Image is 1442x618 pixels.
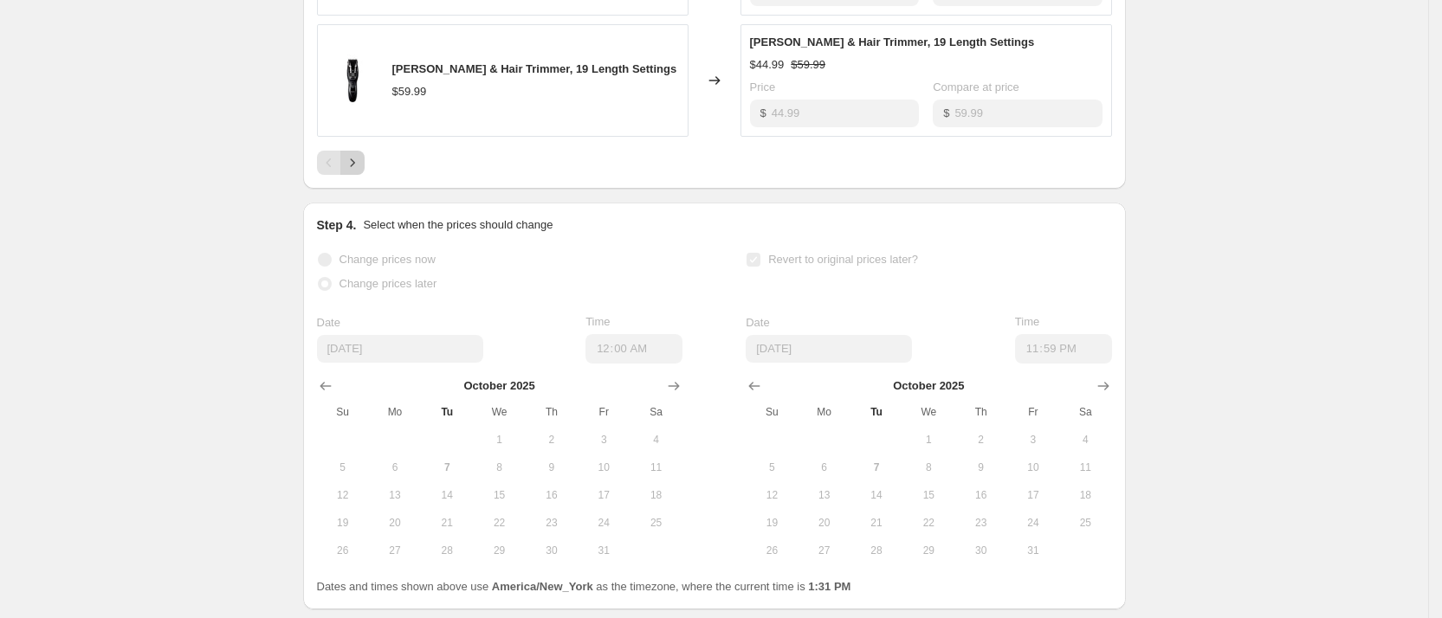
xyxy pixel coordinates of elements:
[1059,426,1111,454] button: Saturday October 4 2025
[1015,315,1039,328] span: Time
[473,509,525,537] button: Wednesday October 22 2025
[339,253,436,266] span: Change prices now
[768,253,918,266] span: Revert to original prices later?
[578,398,630,426] th: Friday
[954,454,1006,481] button: Thursday October 9 2025
[585,433,623,447] span: 3
[746,454,798,481] button: Sunday October 5 2025
[850,537,902,564] button: Tuesday October 28 2025
[480,544,518,557] span: 29
[799,537,850,564] button: Monday October 27 2025
[526,481,578,509] button: Thursday October 16 2025
[533,488,571,502] span: 16
[662,374,686,398] button: Show next month, November 2025
[480,405,518,419] span: We
[317,454,369,481] button: Sunday October 5 2025
[750,35,1035,48] span: [PERSON_NAME] & Hair Trimmer, 19 Length Settings
[933,80,1019,93] span: Compare at price
[961,544,999,557] span: 30
[428,516,466,530] span: 21
[369,398,421,426] th: Monday
[339,277,437,290] span: Change prices later
[902,509,954,537] button: Wednesday October 22 2025
[630,509,682,537] button: Saturday October 25 2025
[1007,481,1059,509] button: Friday October 17 2025
[578,481,630,509] button: Friday October 17 2025
[746,335,912,363] input: 10/7/2025
[902,454,954,481] button: Wednesday October 8 2025
[526,509,578,537] button: Thursday October 23 2025
[857,405,896,419] span: Tu
[954,426,1006,454] button: Thursday October 2 2025
[1007,398,1059,426] th: Friday
[317,151,365,175] nav: Pagination
[340,151,365,175] button: Next
[526,426,578,454] button: Thursday October 2 2025
[376,544,414,557] span: 27
[805,460,844,474] span: 6
[317,481,369,509] button: Sunday October 12 2025
[585,334,682,364] input: 12:00
[324,460,362,474] span: 5
[421,509,473,537] button: Tuesday October 21 2025
[421,454,473,481] button: Today Tuesday October 7 2025
[376,516,414,530] span: 20
[799,481,850,509] button: Monday October 13 2025
[753,405,791,419] span: Su
[630,454,682,481] button: Saturday October 11 2025
[324,405,362,419] span: Su
[750,56,785,74] div: $44.99
[857,544,896,557] span: 28
[746,398,798,426] th: Sunday
[630,481,682,509] button: Saturday October 18 2025
[392,62,677,75] span: [PERSON_NAME] & Hair Trimmer, 19 Length Settings
[1066,516,1104,530] span: 25
[324,516,362,530] span: 19
[317,509,369,537] button: Sunday October 19 2025
[742,374,766,398] button: Show previous month, September 2025
[421,537,473,564] button: Tuesday October 28 2025
[1091,374,1115,398] button: Show next month, November 2025
[585,460,623,474] span: 10
[961,433,999,447] span: 2
[961,516,999,530] span: 23
[533,544,571,557] span: 30
[909,544,947,557] span: 29
[533,460,571,474] span: 9
[533,405,571,419] span: Th
[954,481,1006,509] button: Thursday October 16 2025
[578,426,630,454] button: Friday October 3 2025
[428,405,466,419] span: Tu
[1066,460,1104,474] span: 11
[637,488,675,502] span: 18
[480,433,518,447] span: 1
[473,426,525,454] button: Wednesday October 1 2025
[317,580,851,593] span: Dates and times shown above use as the timezone, where the current time is
[1066,405,1104,419] span: Sa
[473,398,525,426] th: Wednesday
[1066,488,1104,502] span: 18
[421,481,473,509] button: Tuesday October 14 2025
[637,516,675,530] span: 25
[943,106,949,119] span: $
[1014,405,1052,419] span: Fr
[961,460,999,474] span: 9
[363,216,553,234] p: Select when the prices should change
[746,316,769,329] span: Date
[850,481,902,509] button: Tuesday October 14 2025
[317,316,340,329] span: Date
[533,433,571,447] span: 2
[585,516,623,530] span: 24
[1007,509,1059,537] button: Friday October 24 2025
[850,509,902,537] button: Tuesday October 21 2025
[954,537,1006,564] button: Thursday October 30 2025
[317,335,483,363] input: 10/7/2025
[902,481,954,509] button: Wednesday October 15 2025
[428,460,466,474] span: 7
[753,488,791,502] span: 12
[376,460,414,474] span: 6
[857,516,896,530] span: 21
[746,509,798,537] button: Sunday October 19 2025
[902,398,954,426] th: Wednesday
[1014,433,1052,447] span: 3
